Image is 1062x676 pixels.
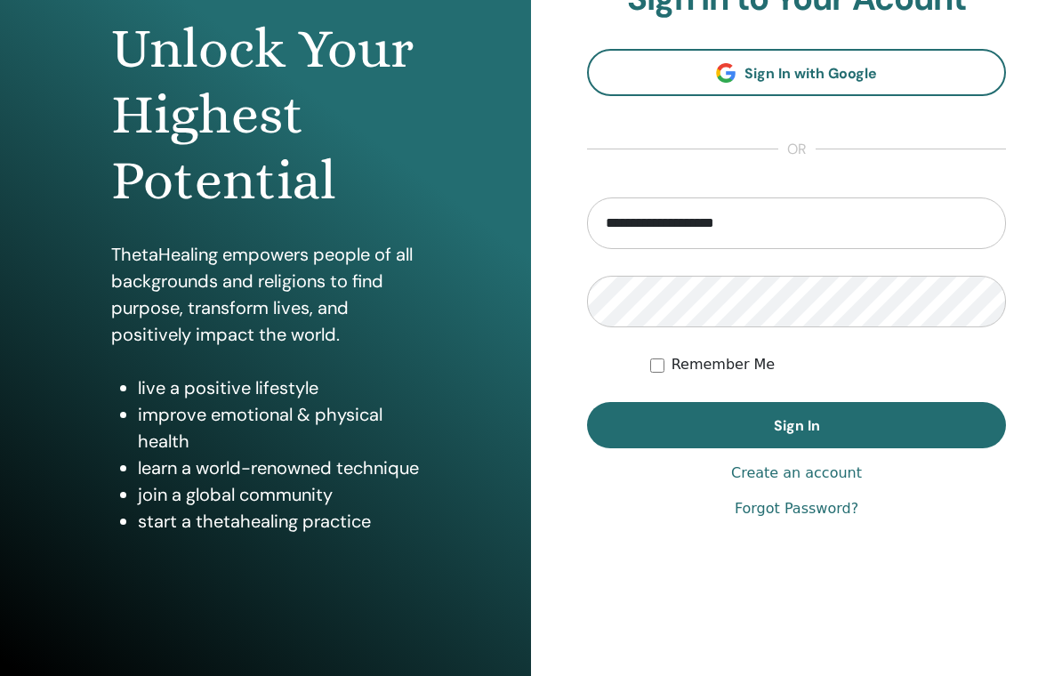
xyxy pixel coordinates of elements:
[138,508,421,535] li: start a thetahealing practice
[587,49,1006,96] a: Sign In with Google
[138,455,421,481] li: learn a world-renowned technique
[672,354,776,375] label: Remember Me
[744,64,877,83] span: Sign In with Google
[111,16,421,214] h1: Unlock Your Highest Potential
[735,498,858,519] a: Forgot Password?
[587,402,1006,448] button: Sign In
[138,481,421,508] li: join a global community
[650,354,1006,375] div: Keep me authenticated indefinitely or until I manually logout
[774,416,820,435] span: Sign In
[138,374,421,401] li: live a positive lifestyle
[138,401,421,455] li: improve emotional & physical health
[731,463,862,484] a: Create an account
[778,139,816,160] span: or
[111,241,421,348] p: ThetaHealing empowers people of all backgrounds and religions to find purpose, transform lives, a...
